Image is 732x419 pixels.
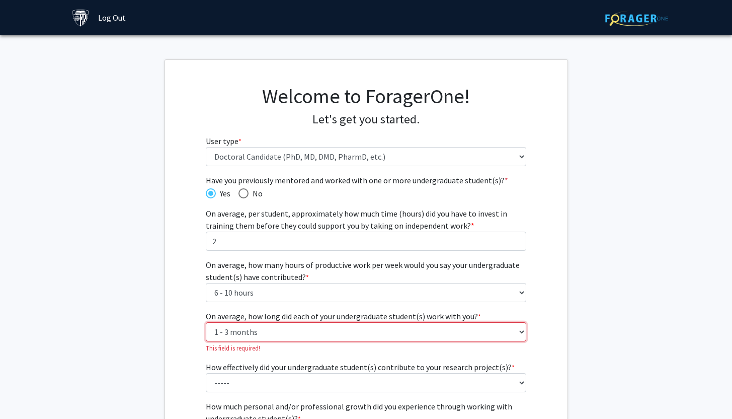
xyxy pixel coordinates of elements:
[206,343,526,353] p: This field is required!
[8,374,43,411] iframe: Chat
[206,186,526,199] mat-radio-group: Have you previously mentored and worked with one or more undergraduate student(s)?
[206,361,515,373] label: How effectively did your undergraduate student(s) contribute to your research project(s)?
[206,174,526,186] span: Have you previously mentored and worked with one or more undergraduate student(s)?
[206,208,507,231] span: On average, per student, approximately how much time (hours) did you have to invest in training t...
[206,310,481,322] label: On average, how long did each of your undergraduate student(s) work with you?
[206,259,526,283] label: On average, how many hours of productive work per week would you say your undergraduate student(s...
[72,9,90,27] img: Johns Hopkins University Logo
[206,84,526,108] h1: Welcome to ForagerOne!
[206,112,526,127] h4: Let's get you started.
[249,187,263,199] span: No
[206,135,241,147] label: User type
[605,11,668,26] img: ForagerOne Logo
[216,187,230,199] span: Yes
